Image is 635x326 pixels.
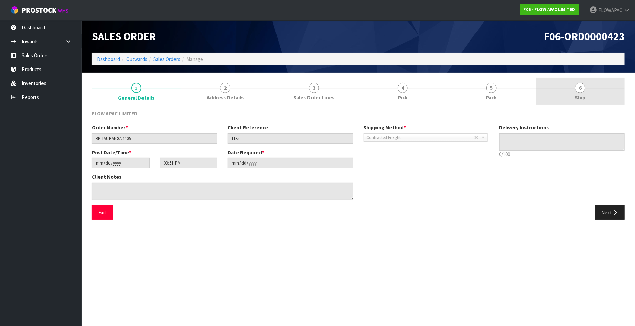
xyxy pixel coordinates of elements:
[118,94,154,102] span: General Details
[92,124,128,131] label: Order Number
[398,83,408,93] span: 4
[207,94,244,101] span: Address Details
[92,30,156,43] span: Sales Order
[486,83,497,93] span: 5
[10,6,19,14] img: cube-alt.png
[22,6,56,15] span: ProStock
[398,94,407,101] span: Pick
[186,56,203,62] span: Manage
[544,30,625,43] span: F06-ORD0000423
[598,7,622,13] span: FLOWAPAC
[92,173,121,181] label: Client Notes
[92,133,217,144] input: Order Number
[364,124,406,131] label: Shipping Method
[575,83,585,93] span: 6
[220,83,230,93] span: 2
[499,124,549,131] label: Delivery Instructions
[131,83,141,93] span: 1
[92,205,113,220] button: Exit
[499,151,625,158] p: 0/100
[367,134,474,142] span: Contracted Freight
[153,56,180,62] a: Sales Orders
[524,6,575,12] strong: F06 - FLOW APAC LIMITED
[228,149,264,156] label: Date Required
[92,105,625,225] span: General Details
[126,56,147,62] a: Outwards
[58,7,68,14] small: WMS
[97,56,120,62] a: Dashboard
[575,94,586,101] span: Ship
[92,110,137,117] span: FLOW APAC LIMITED
[595,205,625,220] button: Next
[293,94,334,101] span: Sales Order Lines
[228,124,268,131] label: Client Reference
[309,83,319,93] span: 3
[228,133,353,144] input: Client Reference
[92,149,131,156] label: Post Date/Time
[486,94,497,101] span: Pack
